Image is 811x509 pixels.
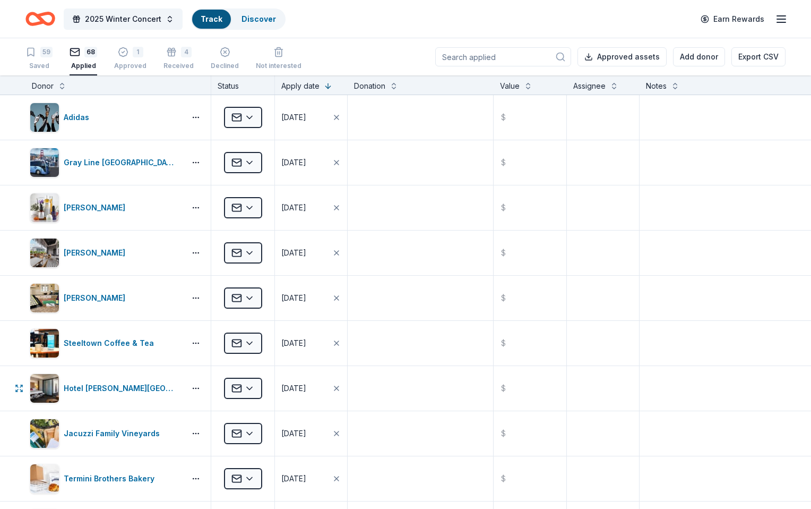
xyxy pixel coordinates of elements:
[64,9,183,30] button: 2025 Winter Concert
[281,247,306,259] div: [DATE]
[30,148,181,177] button: Image for Gray Line San FranciscoGray Line [GEOGRAPHIC_DATA]
[275,231,347,275] button: [DATE]
[281,337,306,350] div: [DATE]
[64,111,93,124] div: Adidas
[275,95,347,140] button: [DATE]
[30,464,181,494] button: Image for Termini Brothers BakeryTermini Brothers Bakery
[281,201,306,214] div: [DATE]
[25,6,55,31] a: Home
[114,62,146,70] div: Approved
[85,13,161,26] span: 2025 Winter Concert
[275,276,347,320] button: [DATE]
[201,14,222,23] a: Track
[30,239,59,267] img: Image for Landry's
[64,201,130,214] div: [PERSON_NAME]
[281,292,306,304] div: [DATE]
[241,14,276,23] a: Discover
[673,47,725,66] button: Add donor
[64,427,164,440] div: Jacuzzi Family Vineyards
[64,382,181,395] div: Hotel [PERSON_NAME][GEOGRAPHIC_DATA]
[211,62,239,70] div: Declined
[275,366,347,411] button: [DATE]
[30,374,181,403] button: Image for Hotel Valencia Santana RowHotel [PERSON_NAME][GEOGRAPHIC_DATA]
[354,80,385,92] div: Donation
[163,43,194,75] button: 4Received
[30,238,181,268] button: Image for Landry's[PERSON_NAME]
[275,140,347,185] button: [DATE]
[435,47,571,66] input: Search applied
[281,111,306,124] div: [DATE]
[70,43,97,75] button: 68Applied
[30,419,181,448] button: Image for Jacuzzi Family VineyardsJacuzzi Family Vineyards
[256,62,301,70] div: Not interested
[30,329,59,358] img: Image for Steeltown Coffee & Tea
[211,75,275,95] div: Status
[281,427,306,440] div: [DATE]
[275,321,347,366] button: [DATE]
[30,283,181,313] button: Image for Mead[PERSON_NAME]
[281,382,306,395] div: [DATE]
[281,472,306,485] div: [DATE]
[64,472,159,485] div: Termini Brothers Bakery
[731,47,786,66] button: Export CSV
[70,62,97,70] div: Applied
[256,43,301,75] button: Not interested
[163,62,194,70] div: Received
[500,80,520,92] div: Value
[694,10,771,29] a: Earn Rewards
[577,47,667,66] button: Approved assets
[25,43,53,75] button: 59Saved
[30,464,59,493] img: Image for Termini Brothers Bakery
[30,193,59,222] img: Image for Kiehl's
[573,80,606,92] div: Assignee
[30,103,181,132] button: Image for AdidasAdidas
[211,43,239,75] button: Declined
[64,337,158,350] div: Steeltown Coffee & Tea
[275,456,347,501] button: [DATE]
[275,185,347,230] button: [DATE]
[30,284,59,312] img: Image for Mead
[191,9,286,30] button: TrackDiscover
[30,193,181,223] button: Image for Kiehl's[PERSON_NAME]
[64,247,130,259] div: [PERSON_NAME]
[32,80,54,92] div: Donor
[133,47,143,57] div: 1
[30,374,59,403] img: Image for Hotel Valencia Santana Row
[30,419,59,448] img: Image for Jacuzzi Family Vineyards
[30,328,181,358] button: Image for Steeltown Coffee & TeaSteeltown Coffee & Tea
[281,80,320,92] div: Apply date
[84,47,97,57] div: 68
[181,47,192,57] div: 4
[40,47,53,57] div: 59
[25,62,53,70] div: Saved
[64,292,130,304] div: [PERSON_NAME]
[281,156,306,169] div: [DATE]
[114,43,146,75] button: 1Approved
[30,103,59,132] img: Image for Adidas
[30,148,59,177] img: Image for Gray Line San Francisco
[275,411,347,456] button: [DATE]
[64,156,181,169] div: Gray Line [GEOGRAPHIC_DATA]
[646,80,667,92] div: Notes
